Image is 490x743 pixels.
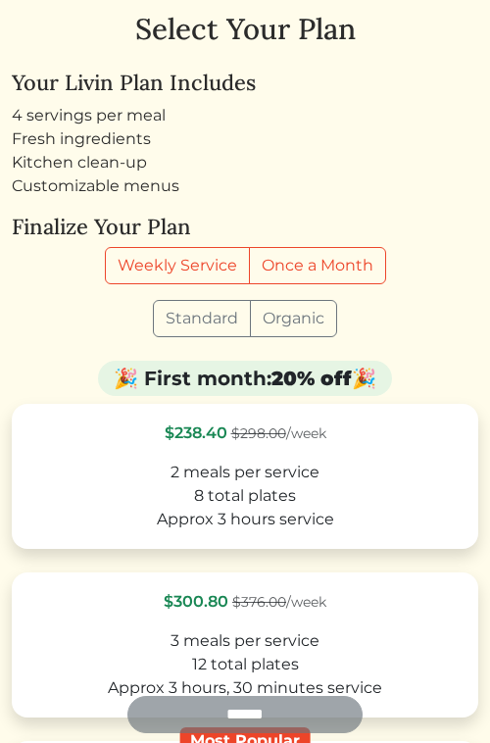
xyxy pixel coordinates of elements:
s: $298.00 [231,424,286,442]
label: Standard [153,300,251,337]
li: Fresh ingredients [12,127,478,151]
h1: Select Your Plan [12,12,478,46]
div: 12 total plates [29,653,461,676]
div: Approx 3 hours service [29,508,461,531]
div: 3 meals per service [29,629,461,653]
li: 4 servings per meal [12,104,478,127]
li: Customizable menus [12,174,478,198]
h4: Finalize Your Plan [12,214,478,239]
label: Once a Month [249,247,386,284]
div: Grocery type [153,300,337,337]
label: Organic [250,300,337,337]
span: $300.80 [164,592,228,611]
div: 8 total plates [29,484,461,508]
div: Billing frequency [105,247,386,284]
div: 🎉 First month: 🎉 [98,361,392,396]
div: 2 meals per service [29,461,461,484]
span: /week [231,424,326,442]
strong: 20% off [271,367,352,390]
h4: Your Livin Plan Includes [12,70,478,95]
label: Weekly Service [105,247,250,284]
div: Approx 3 hours, 30 minutes service [29,676,461,700]
li: Kitchen clean-up [12,151,478,174]
span: /week [232,593,326,611]
s: $376.00 [232,593,286,611]
span: $238.40 [165,423,227,442]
